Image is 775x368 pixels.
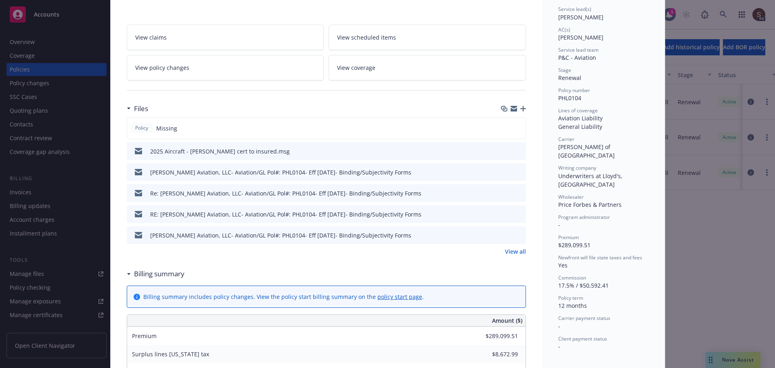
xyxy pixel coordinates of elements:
button: preview file [515,210,523,219]
a: View coverage [329,55,526,80]
div: 2025 Aircraft - [PERSON_NAME] cert to insured.msg [150,147,290,156]
a: View scheduled items [329,25,526,50]
button: preview file [515,147,523,156]
div: General Liability [558,122,649,131]
div: Billing summary [127,269,184,279]
span: [PERSON_NAME] of [GEOGRAPHIC_DATA] [558,143,615,159]
span: Program administrator [558,214,610,221]
span: View policy changes [135,63,189,72]
span: [PERSON_NAME] [558,34,603,41]
div: Aviation Liability [558,114,649,122]
span: Policy number [558,87,590,94]
a: View claims [127,25,324,50]
span: Carrier payment status [558,315,610,322]
span: - [558,221,560,229]
button: download file [503,189,509,198]
button: preview file [515,168,523,177]
span: Premium [132,332,157,340]
span: Renewal [558,74,581,82]
h3: Files [134,103,148,114]
button: download file [503,168,509,177]
input: 0.00 [470,330,523,342]
span: Policy term [558,294,583,301]
span: Client payment status [558,335,607,342]
span: Newfront will file state taxes and fees [558,254,642,261]
span: Carrier [558,136,574,143]
span: [PERSON_NAME] [558,13,603,21]
input: 0.00 [470,348,523,360]
span: View coverage [337,63,375,72]
span: Lines of coverage [558,107,598,114]
span: Amount ($) [492,316,522,325]
span: Writing company [558,164,596,171]
a: policy start page [377,293,422,301]
span: View claims [135,33,167,42]
span: Commission [558,274,586,281]
span: Policy [134,124,150,132]
button: download file [503,147,509,156]
span: Surplus lines [US_STATE] tax [132,350,209,358]
span: AC(s) [558,26,570,33]
span: Service lead team [558,46,599,53]
div: Billing summary includes policy changes. View the policy start billing summary on the . [143,292,424,301]
span: Stage [558,67,571,74]
span: - [558,322,560,330]
span: Underwriters at Lloyd's, [GEOGRAPHIC_DATA] [558,172,624,188]
div: [PERSON_NAME] Aviation, LLC- Aviation/GL Pol#: PHL0104- Eff [DATE]- Binding/Subjectivity Forms [150,231,411,240]
span: View scheduled items [337,33,396,42]
span: Wholesaler [558,193,584,200]
button: download file [503,210,509,219]
h3: Billing summary [134,269,184,279]
div: RE: [PERSON_NAME] Aviation, LLC- Aviation/GL Pol#: PHL0104- Eff [DATE]- Binding/Subjectivity Forms [150,210,421,219]
span: 17.5% / $50,592.41 [558,282,609,289]
span: $289,099.51 [558,241,591,249]
a: View all [505,247,526,256]
button: preview file [515,231,523,240]
button: download file [503,231,509,240]
span: - [558,343,560,350]
button: preview file [515,189,523,198]
a: View policy changes [127,55,324,80]
span: Missing [156,124,177,132]
span: Premium [558,234,579,241]
div: [PERSON_NAME] Aviation, LLC- Aviation/GL Pol#: PHL0104- Eff [DATE]- Binding/Subjectivity Forms [150,168,411,177]
span: P&C - Aviation [558,54,596,61]
div: Re: [PERSON_NAME] Aviation, LLC- Aviation/GL Pol#: PHL0104- Eff [DATE]- Binding/Subjectivity Forms [150,189,421,198]
span: 12 months [558,302,587,309]
span: Price Forbes & Partners [558,201,622,208]
span: Yes [558,261,568,269]
span: PHL0104 [558,94,581,102]
span: Service lead(s) [558,6,591,13]
div: Files [127,103,148,114]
